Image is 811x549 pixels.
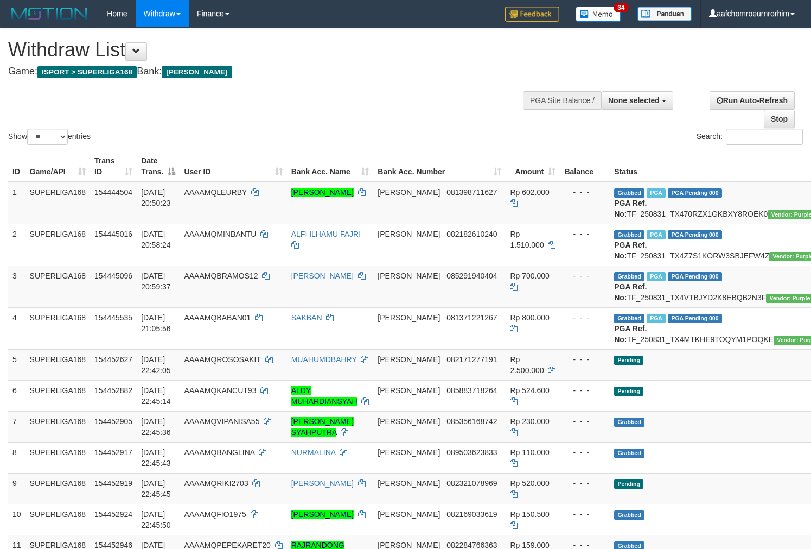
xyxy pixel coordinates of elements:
[8,39,530,61] h1: Withdraw List
[446,230,497,238] span: Copy 082182610240 to clipboard
[94,479,132,488] span: 154452919
[510,230,544,249] span: Rp 1.510.000
[184,417,259,426] span: AAAAMQVIPANISA55
[25,266,91,307] td: SUPERLIGA168
[576,7,621,22] img: Button%20Memo.svg
[446,510,497,519] span: Copy 082169033619 to clipboard
[8,151,25,182] th: ID
[8,224,25,266] td: 2
[8,182,25,224] td: 1
[614,188,644,198] span: Grabbed
[608,96,660,105] span: None selected
[180,151,286,182] th: User ID: activate to sort column ascending
[184,479,248,488] span: AAAAMQRIKI2703
[25,411,91,442] td: SUPERLIGA168
[614,479,643,489] span: Pending
[564,270,605,281] div: - - -
[291,313,322,322] a: SAKBAN
[25,349,91,380] td: SUPERLIGA168
[378,386,440,395] span: [PERSON_NAME]
[8,380,25,411] td: 6
[446,355,497,364] span: Copy 082171277191 to clipboard
[141,272,171,291] span: [DATE] 20:59:37
[378,313,440,322] span: [PERSON_NAME]
[94,448,132,457] span: 154452917
[510,355,544,375] span: Rp 2.500.000
[291,448,336,457] a: NURMALINA
[505,7,559,22] img: Feedback.jpg
[291,230,361,238] a: ALFI ILHAMU FAJRI
[137,151,180,182] th: Date Trans.: activate to sort column descending
[184,230,256,238] span: AAAAMQMINBANTU
[764,110,795,128] a: Stop
[141,230,171,249] span: [DATE] 20:58:24
[8,442,25,473] td: 8
[614,3,628,12] span: 34
[647,314,666,323] span: Marked by aafheankoy
[614,387,643,396] span: Pending
[378,355,440,364] span: [PERSON_NAME]
[184,386,256,395] span: AAAAMQKANCUT93
[25,380,91,411] td: SUPERLIGA168
[564,509,605,520] div: - - -
[8,5,91,22] img: MOTION_logo.png
[668,230,722,239] span: PGA Pending
[668,188,722,198] span: PGA Pending
[510,417,549,426] span: Rp 230.000
[564,447,605,458] div: - - -
[523,91,601,110] div: PGA Site Balance /
[614,510,644,520] span: Grabbed
[564,478,605,489] div: - - -
[141,510,171,529] span: [DATE] 22:45:50
[184,272,258,280] span: AAAAMQBRAMOS12
[560,151,610,182] th: Balance
[184,510,246,519] span: AAAAMQFIO1975
[564,312,605,323] div: - - -
[637,7,692,21] img: panduan.png
[614,356,643,365] span: Pending
[94,313,132,322] span: 154445535
[614,418,644,427] span: Grabbed
[287,151,374,182] th: Bank Acc. Name: activate to sort column ascending
[8,349,25,380] td: 5
[601,91,673,110] button: None selected
[614,272,644,281] span: Grabbed
[141,313,171,333] span: [DATE] 21:05:56
[25,224,91,266] td: SUPERLIGA168
[446,479,497,488] span: Copy 082321078969 to clipboard
[510,313,549,322] span: Rp 800.000
[446,188,497,197] span: Copy 081398711627 to clipboard
[184,188,247,197] span: AAAAMQLEURBY
[8,473,25,504] td: 9
[141,386,171,406] span: [DATE] 22:45:14
[25,151,91,182] th: Game/API: activate to sort column ascending
[510,479,549,488] span: Rp 520.000
[141,355,171,375] span: [DATE] 22:42:05
[378,230,440,238] span: [PERSON_NAME]
[90,151,137,182] th: Trans ID: activate to sort column ascending
[162,66,232,78] span: [PERSON_NAME]
[291,386,357,406] a: ALDY MUHARDIANSYAH
[25,473,91,504] td: SUPERLIGA168
[8,129,91,145] label: Show entries
[510,188,549,197] span: Rp 602.000
[378,188,440,197] span: [PERSON_NAME]
[647,272,666,281] span: Marked by aafheankoy
[614,230,644,239] span: Grabbed
[373,151,506,182] th: Bank Acc. Number: activate to sort column ascending
[94,510,132,519] span: 154452924
[184,448,254,457] span: AAAAMQBANGLINA
[8,66,530,77] h4: Game: Bank:
[184,313,251,322] span: AAAAMQBABAN01
[697,129,803,145] label: Search:
[614,449,644,458] span: Grabbed
[37,66,137,78] span: ISPORT > SUPERLIGA168
[184,355,260,364] span: AAAAMQROSOSAKIT
[25,307,91,349] td: SUPERLIGA168
[94,272,132,280] span: 154445096
[510,386,549,395] span: Rp 524.600
[564,416,605,427] div: - - -
[291,417,354,437] a: [PERSON_NAME] SYAHPUTRA
[94,230,132,238] span: 154445016
[25,504,91,535] td: SUPERLIGA168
